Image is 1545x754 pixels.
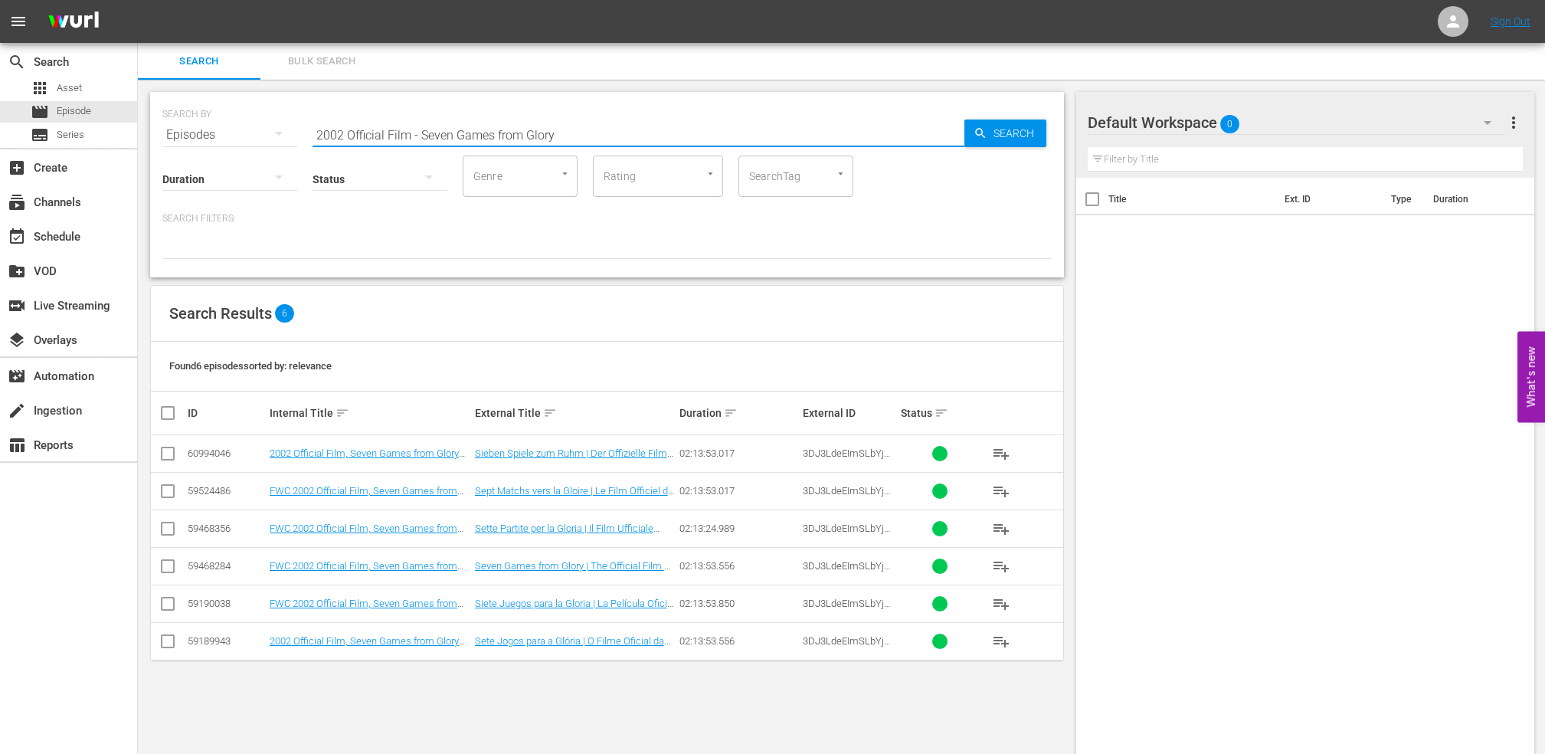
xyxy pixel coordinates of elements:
span: Series [31,126,49,144]
span: Create [8,159,26,177]
img: ans4CAIJ8jUAAAAAAAAAAAAAAAAAAAAAAAAgQb4GAAAAAAAAAAAAAAAAAAAAAAAAJMjXAAAAAAAAAAAAAAAAAAAAAAAAgAT5G... [37,4,110,40]
div: Default Workspace [1088,101,1506,144]
button: playlist_add [983,510,1020,547]
div: Episodes [162,113,297,156]
div: 59524486 [188,485,265,497]
span: Schedule [8,228,26,246]
a: Sette Partite per la Gloria | Il Film Ufficiale della Coppa del Mondo 2002 [475,523,660,546]
th: Title [1108,178,1276,221]
a: FWC 2002 Official Film, Seven Games from Glory (IT) [270,523,463,546]
div: Duration [679,404,798,422]
div: External ID [803,407,896,419]
span: playlist_add [992,632,1010,651]
span: sort [724,406,738,420]
div: Status [901,404,978,422]
a: Seven Games from Glory | The Official Film of the 2002 FIFA World Cup™ [475,560,673,583]
span: 3DJ3LdeEImSLbYjGJDGAXG_POR [803,635,896,658]
a: FWC 2002 Official Film, Seven Games from Glory (ES) [270,598,463,621]
div: ID [188,407,265,419]
div: 02:13:53.556 [679,635,798,647]
button: Open Feedback Widget [1517,332,1545,423]
button: playlist_add [983,473,1020,510]
div: 02:13:53.556 [679,560,798,572]
span: Reports [8,436,26,454]
th: Type [1382,178,1424,221]
span: Asset [31,79,49,97]
div: 59468284 [188,560,265,572]
a: 2002 Official Film, Seven Games from Glory (DE) [270,447,465,470]
th: Duration [1424,178,1516,221]
button: Search [964,120,1046,147]
span: 3DJ3LdeEImSLbYjGJDGAXG_ITA [803,523,896,546]
span: Episode [57,103,91,119]
span: VOD [8,262,26,280]
div: 02:13:53.017 [679,447,798,459]
span: 6 [275,304,294,323]
span: more_vert [1504,113,1523,132]
a: FWC 2002 Official Film, Seven Games from Glory (FR) [270,485,463,508]
span: layers [8,331,26,349]
button: Open [703,166,718,181]
div: 02:13:53.850 [679,598,798,609]
span: Bulk Search [270,53,374,70]
button: playlist_add [983,623,1020,660]
div: 02:13:24.989 [679,523,798,534]
span: Found 6 episodes sorted by: relevance [169,360,332,372]
span: playlist_add [992,557,1010,575]
a: Sept Matchs vers la Gloire | Le Film Officiel de la Coupe du Monde de la FIFA 2002™ [475,485,674,508]
span: playlist_add [992,520,1010,538]
span: Automation [8,367,26,385]
span: Episode [31,103,49,121]
span: Live Streaming [8,297,26,315]
div: 59190038 [188,598,265,609]
div: 59468356 [188,523,265,534]
span: 3DJ3LdeEImSLbYjGJDGAXG_DE [803,447,896,470]
span: sort [336,406,349,420]
span: create [8,402,26,420]
div: 59189943 [188,635,265,647]
span: Search [987,120,1046,147]
button: Open [558,166,572,181]
span: Search Results [169,304,272,323]
button: more_vert [1504,104,1523,141]
span: 0 [1220,108,1239,140]
a: Sete Jogos para a Glória | O Filme Oficial da Copa do Mundo FIFA 2002™ [475,635,670,658]
button: Open [833,166,848,181]
p: Search Filters: [162,212,1052,225]
span: Search [8,53,26,71]
span: 3DJ3LdeEImSLbYjGJDGAXG_ENG [803,560,896,583]
div: Internal Title [270,404,470,422]
span: Search [147,53,251,70]
div: 02:13:53.017 [679,485,798,497]
span: sort [935,406,948,420]
a: Sieben Spiele zum Ruhm | Der Offizielle Film der FIFA-Weltmeisterschaft 2002™ [475,447,673,470]
a: FWC 2002 Official Film, Seven Games from Glory (EN) [270,560,463,583]
span: playlist_add [992,595,1010,613]
th: Ext. ID [1275,178,1382,221]
button: playlist_add [983,548,1020,585]
span: Channels [8,193,26,211]
span: playlist_add [992,482,1010,500]
span: 3DJ3LdeEImSLbYjGJDGAXG_ES [803,598,896,621]
span: sort [543,406,557,420]
div: External Title [475,404,676,422]
span: Asset [57,80,82,96]
span: menu [9,12,28,31]
a: Siete Juegos para la Gloria | La Película Oficial de la Copa Mundial de la FIFA 2002™ [475,598,675,621]
a: 2002 Official Film, Seven Games from Glory (PT) [270,635,465,658]
span: playlist_add [992,444,1010,463]
span: Series [57,127,84,143]
a: Sign Out [1491,15,1530,28]
span: 3DJ3LdeEImSLbYjGJDGAXG_FR [803,485,896,508]
button: playlist_add [983,435,1020,472]
button: playlist_add [983,585,1020,622]
div: 60994046 [188,447,265,459]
